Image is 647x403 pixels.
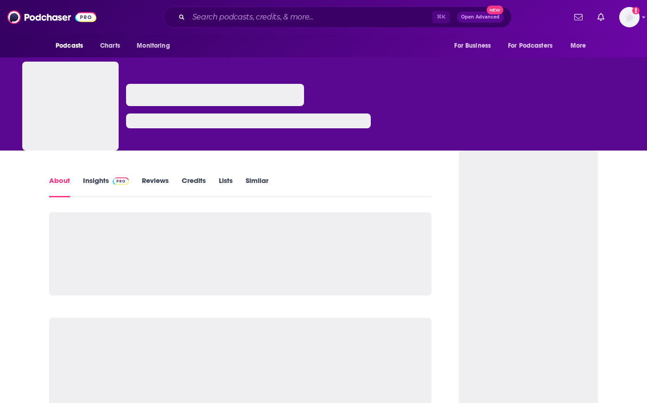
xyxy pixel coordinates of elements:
[137,39,170,52] span: Monitoring
[632,7,640,14] svg: Add a profile image
[461,15,500,19] span: Open Advanced
[619,7,640,27] span: Logged in as patiencebaldacci
[94,37,126,55] a: Charts
[594,9,608,25] a: Show notifications dropdown
[83,176,129,197] a: InsightsPodchaser Pro
[448,37,502,55] button: open menu
[619,7,640,27] button: Show profile menu
[182,176,206,197] a: Credits
[454,39,491,52] span: For Business
[619,7,640,27] img: User Profile
[508,39,552,52] span: For Podcasters
[432,11,450,23] span: ⌘ K
[163,6,512,28] div: Search podcasts, credits, & more...
[571,39,586,52] span: More
[487,6,503,14] span: New
[246,176,268,197] a: Similar
[571,9,586,25] a: Show notifications dropdown
[457,12,504,23] button: Open AdvancedNew
[49,176,70,197] a: About
[113,177,129,185] img: Podchaser Pro
[56,39,83,52] span: Podcasts
[564,37,598,55] button: open menu
[100,39,120,52] span: Charts
[7,8,96,26] img: Podchaser - Follow, Share and Rate Podcasts
[130,37,182,55] button: open menu
[502,37,566,55] button: open menu
[49,37,95,55] button: open menu
[142,176,169,197] a: Reviews
[219,176,233,197] a: Lists
[189,10,432,25] input: Search podcasts, credits, & more...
